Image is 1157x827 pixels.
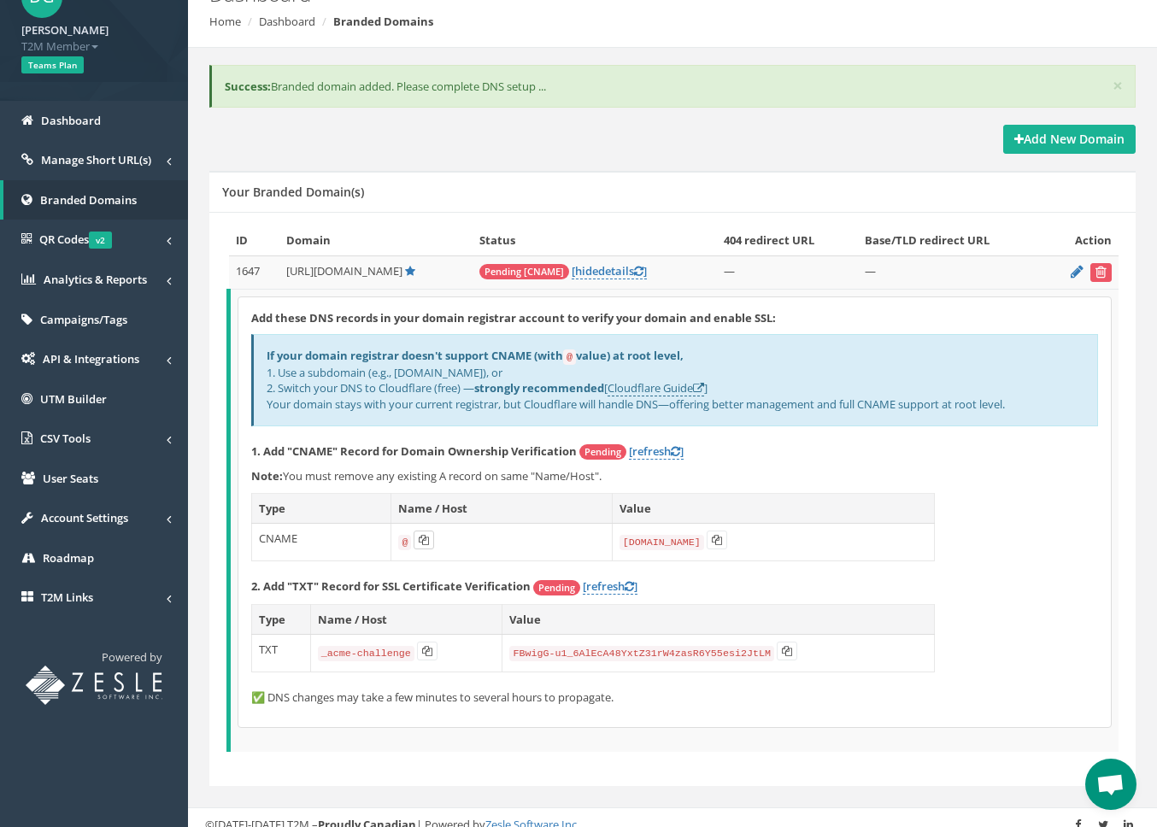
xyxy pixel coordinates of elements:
[251,689,1098,706] p: ✅ DNS changes may take a few minutes to several hours to propagate.
[209,14,241,29] a: Home
[102,649,162,665] span: Powered by
[575,263,598,279] span: hide
[252,493,391,524] th: Type
[40,431,91,446] span: CSV Tools
[473,226,717,255] th: Status
[259,14,315,29] a: Dashboard
[318,646,414,661] code: _acme-challenge
[620,535,704,550] code: [DOMAIN_NAME]
[251,443,577,459] strong: 1. Add "CNAME" Record for Domain Ownership Verification
[21,22,109,38] strong: [PERSON_NAME]
[43,471,98,486] span: User Seats
[251,468,1098,484] p: You must remove any existing A record on same "Name/Host".
[41,510,128,525] span: Account Settings
[502,604,935,635] th: Value
[225,79,271,94] b: Success:
[43,550,94,566] span: Roadmap
[26,666,162,705] img: T2M URL Shortener powered by Zesle Software Inc.
[21,56,84,73] span: Teams Plan
[21,38,167,55] span: T2M Member
[1003,125,1136,154] a: Add New Domain
[333,14,433,29] strong: Branded Domains
[608,380,704,396] a: Cloudflare Guide
[252,524,391,561] td: CNAME
[286,263,402,279] span: [URL][DOMAIN_NAME]
[391,493,612,524] th: Name / Host
[40,391,107,407] span: UTM Builder
[44,272,147,287] span: Analytics & Reports
[229,255,279,289] td: 1647
[229,226,279,255] th: ID
[1113,77,1123,95] button: ×
[209,65,1136,109] div: Branded domain added. Please complete DNS setup ...
[398,535,411,550] code: @
[717,226,858,255] th: 404 redirect URL
[612,493,934,524] th: Value
[572,263,647,279] a: [hidedetails]
[41,152,151,167] span: Manage Short URL(s)
[509,646,774,661] code: FBwigG-u1_6AlEcA48YxtZ31rW4zasR6Y55esi2JtLM
[267,348,684,363] b: If your domain registrar doesn't support CNAME (with value) at root level,
[40,192,137,208] span: Branded Domains
[251,334,1098,425] div: 1. Use a subdomain (e.g., [DOMAIN_NAME]), or 2. Switch your DNS to Cloudflare (free) — [ ] Your d...
[717,255,858,289] td: —
[252,604,311,635] th: Type
[251,578,531,594] strong: 2. Add "TXT" Record for SSL Certificate Verification
[858,226,1045,255] th: Base/TLD redirect URL
[563,349,576,365] code: @
[89,232,112,249] span: v2
[252,635,311,672] td: TXT
[1014,131,1125,147] strong: Add New Domain
[1044,226,1119,255] th: Action
[405,263,415,279] a: Default
[41,589,93,605] span: T2M Links
[629,443,684,460] a: [refresh]
[41,113,101,128] span: Dashboard
[579,444,626,460] span: Pending
[222,185,364,198] h5: Your Branded Domain(s)
[251,468,283,484] b: Note:
[1085,759,1136,810] div: Open chat
[474,380,604,396] b: strongly recommended
[39,232,112,247] span: QR Codes
[21,18,167,54] a: [PERSON_NAME] T2M Member
[479,264,569,279] span: Pending [CNAME]
[583,578,637,595] a: [refresh]
[251,310,776,326] strong: Add these DNS records in your domain registrar account to verify your domain and enable SSL:
[533,580,580,595] span: Pending
[40,312,127,327] span: Campaigns/Tags
[858,255,1045,289] td: —
[279,226,473,255] th: Domain
[43,351,139,367] span: API & Integrations
[310,604,502,635] th: Name / Host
